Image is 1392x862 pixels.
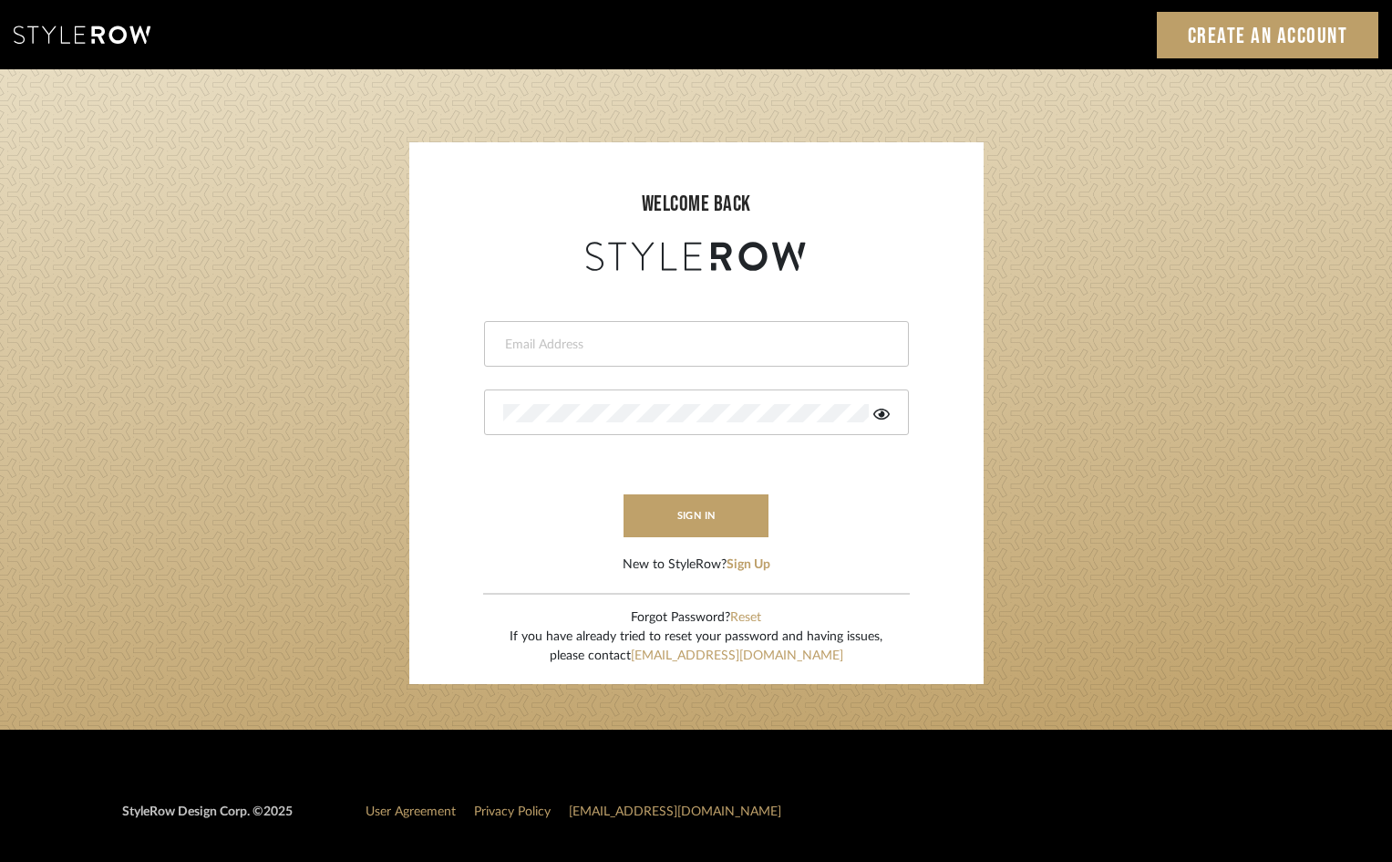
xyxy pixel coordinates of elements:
[428,188,965,221] div: welcome back
[122,803,293,836] div: StyleRow Design Corp. ©2025
[730,608,761,628] button: Reset
[1157,12,1379,58] a: Create an Account
[366,805,456,818] a: User Agreement
[624,494,769,537] button: sign in
[631,649,843,662] a: [EMAIL_ADDRESS][DOMAIN_NAME]
[474,805,551,818] a: Privacy Policy
[503,336,885,354] input: Email Address
[569,805,781,818] a: [EMAIL_ADDRESS][DOMAIN_NAME]
[623,556,770,575] div: New to StyleRow?
[727,556,770,575] button: Sign Up
[510,628,882,666] div: If you have already tried to reset your password and having issues, please contact
[510,608,882,628] div: Forgot Password?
